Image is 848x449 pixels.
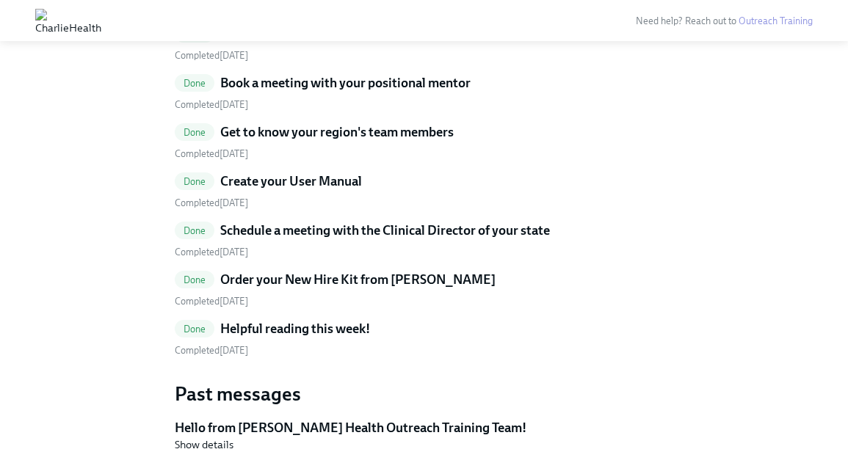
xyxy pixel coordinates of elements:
span: Completed [DATE] [175,247,248,258]
a: DoneUpdate your email for LinkedIn Recruiter Completed[DATE] [175,25,674,62]
a: DoneSchedule a meeting with the Clinical Director of your state Completed[DATE] [175,222,674,259]
a: DoneCreate your User Manual Completed[DATE] [175,172,674,210]
h5: Book a meeting with your positional mentor [220,74,471,92]
span: Thursday, August 21st 2025, 10:46 am [175,296,248,307]
a: DoneHelpful reading this week! Completed[DATE] [175,320,674,357]
h5: Get to know your region's team members [220,123,454,141]
h5: Order your New Hire Kit from [PERSON_NAME] [220,271,496,288]
span: Thursday, August 21st 2025, 10:47 am [175,50,248,61]
h5: Hello from [PERSON_NAME] Health Outreach Training Team! [175,419,674,437]
span: Thursday, August 21st 2025, 10:47 am [175,148,248,159]
h3: Past messages [175,381,674,407]
a: Outreach Training [739,15,813,26]
a: DoneOrder your New Hire Kit from [PERSON_NAME] Completed[DATE] [175,271,674,308]
img: CharlieHealth [35,9,101,32]
h5: Helpful reading this week! [220,320,370,337]
span: Done [175,127,215,138]
span: Done [175,176,215,187]
h5: Schedule a meeting with the Clinical Director of your state [220,222,550,239]
span: Done [175,274,215,285]
span: Done [175,324,215,335]
span: Thursday, August 21st 2025, 11:05 am [175,345,248,356]
a: DoneGet to know your region's team members Completed[DATE] [175,123,674,161]
span: Need help? Reach out to [636,15,813,26]
h5: Create your User Manual [220,172,362,190]
span: Thursday, August 21st 2025, 11:33 am [175,197,248,208]
span: Done [175,225,215,236]
a: DoneBook a meeting with your positional mentor Completed[DATE] [175,74,674,112]
span: Thursday, August 21st 2025, 10:44 am [175,99,248,110]
span: Done [175,78,215,89]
